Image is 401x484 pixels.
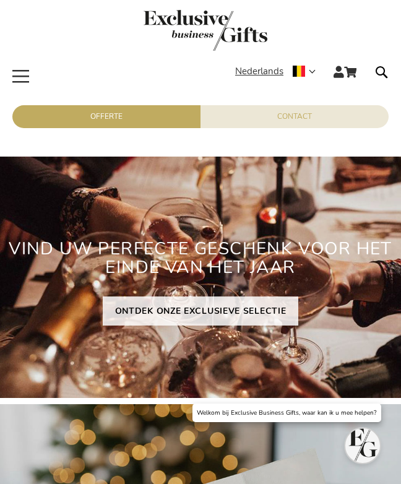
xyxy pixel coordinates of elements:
[200,105,389,128] a: Contact
[103,296,299,326] a: ONTDEK ONZE EXCLUSIEVE SELECTIE
[10,10,401,54] a: store logo
[235,64,283,79] span: Nederlands
[144,10,267,51] img: Exclusive Business gifts logo
[12,105,200,128] a: Offerte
